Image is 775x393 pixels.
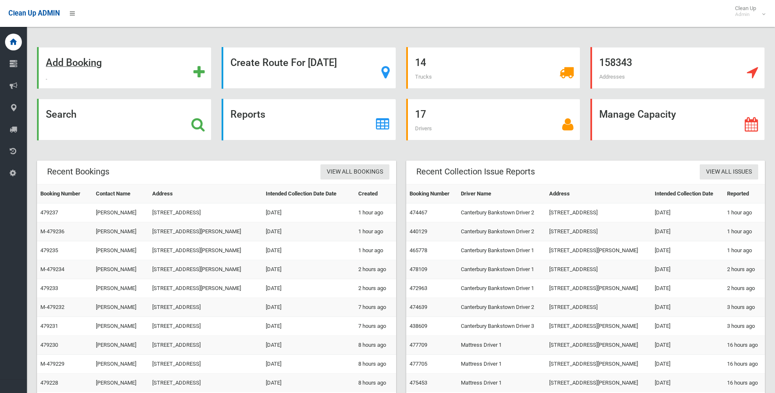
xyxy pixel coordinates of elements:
[546,298,651,317] td: [STREET_ADDRESS]
[599,74,625,80] span: Addresses
[40,285,58,291] a: 479233
[410,342,427,348] a: 477709
[724,374,765,393] td: 16 hours ago
[93,355,149,374] td: [PERSON_NAME]
[149,222,263,241] td: [STREET_ADDRESS][PERSON_NAME]
[651,317,723,336] td: [DATE]
[355,260,396,279] td: 2 hours ago
[40,209,58,216] a: 479237
[40,342,58,348] a: 479230
[93,260,149,279] td: [PERSON_NAME]
[410,304,427,310] a: 474639
[93,279,149,298] td: [PERSON_NAME]
[320,164,389,180] a: View All Bookings
[458,317,546,336] td: Canterbury Bankstown Driver 3
[93,222,149,241] td: [PERSON_NAME]
[406,47,581,89] a: 14 Trucks
[262,298,354,317] td: [DATE]
[355,241,396,260] td: 1 hour ago
[458,203,546,222] td: Canterbury Bankstown Driver 2
[262,336,354,355] td: [DATE]
[355,336,396,355] td: 8 hours ago
[8,9,60,17] span: Clean Up ADMIN
[37,99,212,140] a: Search
[724,260,765,279] td: 2 hours ago
[262,260,354,279] td: [DATE]
[410,228,427,235] a: 440129
[458,355,546,374] td: Mattress Driver 1
[149,279,263,298] td: [STREET_ADDRESS][PERSON_NAME]
[230,57,337,69] strong: Create Route For [DATE]
[458,279,546,298] td: Canterbury Bankstown Driver 1
[724,298,765,317] td: 3 hours ago
[149,355,263,374] td: [STREET_ADDRESS]
[355,355,396,374] td: 8 hours ago
[651,203,723,222] td: [DATE]
[262,355,354,374] td: [DATE]
[262,241,354,260] td: [DATE]
[599,108,676,120] strong: Manage Capacity
[590,99,765,140] a: Manage Capacity
[724,355,765,374] td: 16 hours ago
[355,222,396,241] td: 1 hour ago
[410,361,427,367] a: 477705
[415,108,426,120] strong: 17
[46,57,102,69] strong: Add Booking
[546,222,651,241] td: [STREET_ADDRESS]
[37,164,119,180] header: Recent Bookings
[410,285,427,291] a: 472963
[93,336,149,355] td: [PERSON_NAME]
[222,99,396,140] a: Reports
[149,374,263,393] td: [STREET_ADDRESS]
[40,323,58,329] a: 479231
[355,317,396,336] td: 7 hours ago
[651,185,723,203] th: Intended Collection Date
[724,279,765,298] td: 2 hours ago
[40,228,64,235] a: M-479236
[415,57,426,69] strong: 14
[149,336,263,355] td: [STREET_ADDRESS]
[93,374,149,393] td: [PERSON_NAME]
[93,185,149,203] th: Contact Name
[651,279,723,298] td: [DATE]
[724,222,765,241] td: 1 hour ago
[590,47,765,89] a: 158343 Addresses
[149,203,263,222] td: [STREET_ADDRESS]
[93,203,149,222] td: [PERSON_NAME]
[410,323,427,329] a: 438609
[355,185,396,203] th: Created
[46,108,77,120] strong: Search
[724,336,765,355] td: 16 hours ago
[599,57,632,69] strong: 158343
[149,185,263,203] th: Address
[700,164,758,180] a: View All Issues
[93,317,149,336] td: [PERSON_NAME]
[355,298,396,317] td: 7 hours ago
[355,203,396,222] td: 1 hour ago
[458,260,546,279] td: Canterbury Bankstown Driver 1
[651,355,723,374] td: [DATE]
[415,74,432,80] span: Trucks
[724,241,765,260] td: 1 hour ago
[40,361,64,367] a: M-479229
[735,11,756,18] small: Admin
[149,298,263,317] td: [STREET_ADDRESS]
[724,185,765,203] th: Reported
[546,203,651,222] td: [STREET_ADDRESS]
[262,317,354,336] td: [DATE]
[40,304,64,310] a: M-479232
[149,241,263,260] td: [STREET_ADDRESS][PERSON_NAME]
[458,185,546,203] th: Driver Name
[406,99,581,140] a: 17 Drivers
[651,298,723,317] td: [DATE]
[230,108,265,120] strong: Reports
[546,336,651,355] td: [STREET_ADDRESS][PERSON_NAME]
[546,279,651,298] td: [STREET_ADDRESS][PERSON_NAME]
[458,336,546,355] td: Mattress Driver 1
[40,266,64,272] a: M-479234
[546,374,651,393] td: [STREET_ADDRESS][PERSON_NAME]
[262,374,354,393] td: [DATE]
[458,241,546,260] td: Canterbury Bankstown Driver 1
[458,298,546,317] td: Canterbury Bankstown Driver 2
[222,47,396,89] a: Create Route For [DATE]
